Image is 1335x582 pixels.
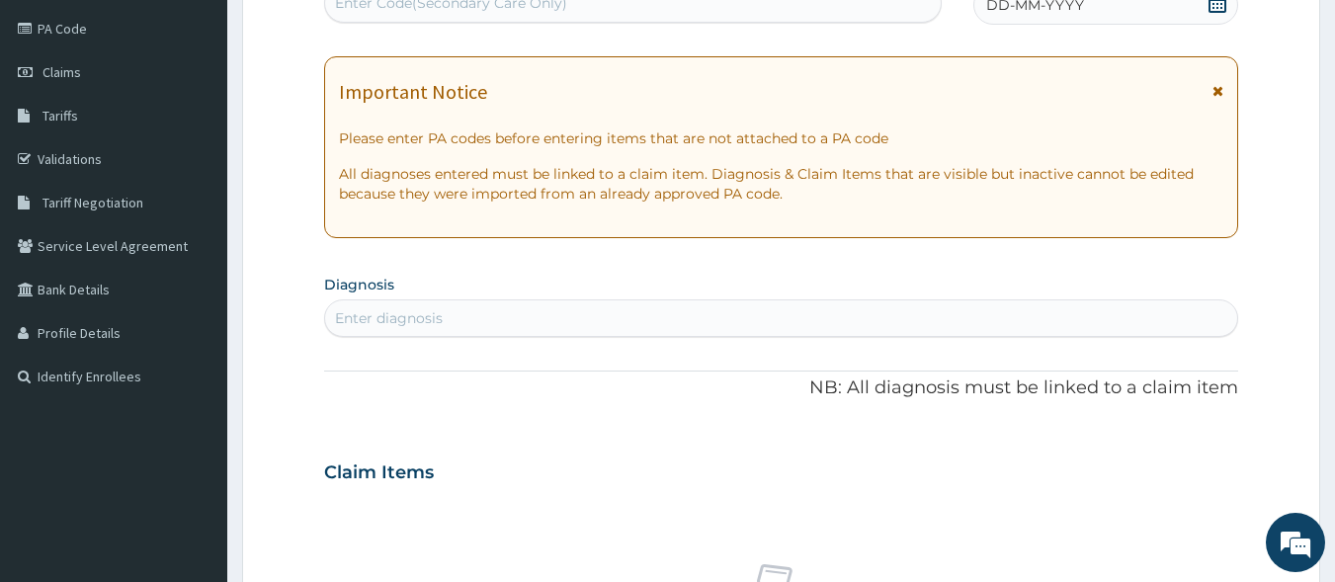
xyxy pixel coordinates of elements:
[324,275,394,294] label: Diagnosis
[324,10,372,57] div: Minimize live chat window
[115,169,273,369] span: We're online!
[324,462,434,484] h3: Claim Items
[103,111,332,136] div: Chat with us now
[42,63,81,81] span: Claims
[339,164,1224,204] p: All diagnoses entered must be linked to a claim item. Diagnosis & Claim Items that are visible bu...
[324,375,1239,401] p: NB: All diagnosis must be linked to a claim item
[10,379,376,449] textarea: Type your message and hit 'Enter'
[339,128,1224,148] p: Please enter PA codes before entering items that are not attached to a PA code
[37,99,80,148] img: d_794563401_company_1708531726252_794563401
[335,308,443,328] div: Enter diagnosis
[42,107,78,125] span: Tariffs
[42,194,143,211] span: Tariff Negotiation
[339,81,487,103] h1: Important Notice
